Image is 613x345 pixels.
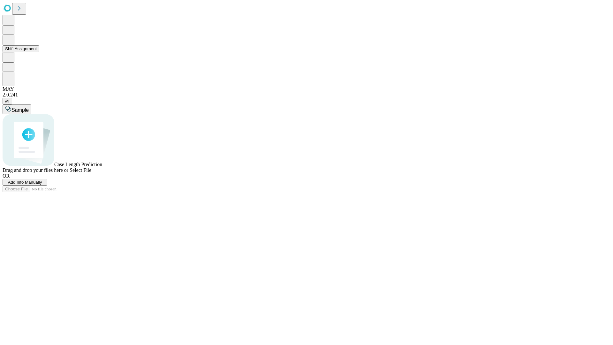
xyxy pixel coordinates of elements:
[3,98,12,104] button: @
[3,45,39,52] button: Shift Assignment
[3,104,31,114] button: Sample
[11,107,29,113] span: Sample
[3,86,610,92] div: MAY
[3,173,10,179] span: OR
[3,92,610,98] div: 2.0.241
[3,167,68,173] span: Drag and drop your files here or
[54,162,102,167] span: Case Length Prediction
[3,179,47,186] button: Add Info Manually
[5,99,10,103] span: @
[8,180,42,185] span: Add Info Manually
[70,167,91,173] span: Select File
